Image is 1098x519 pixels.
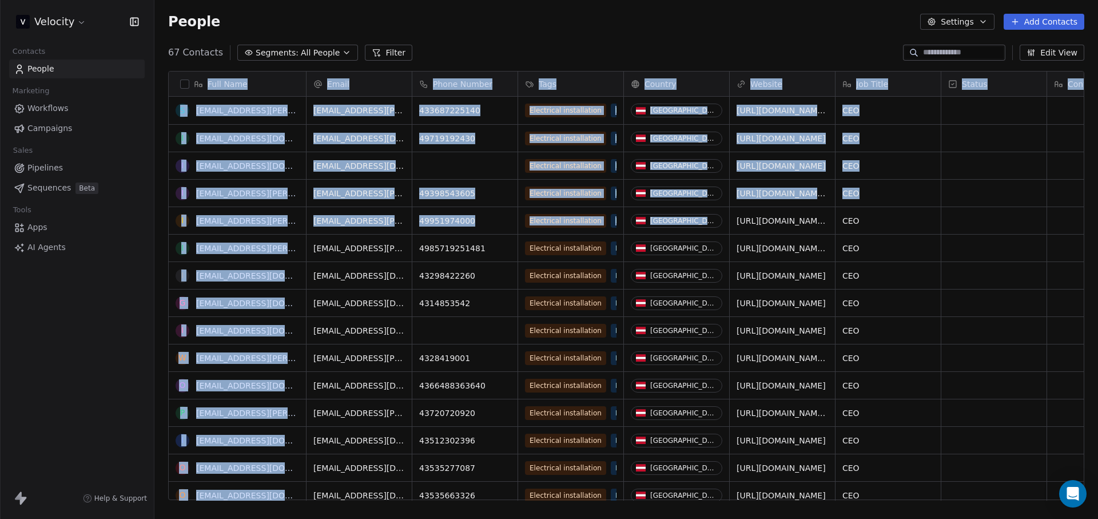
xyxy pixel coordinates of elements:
a: [EMAIL_ADDRESS][PERSON_NAME][DOMAIN_NAME] [196,189,403,198]
a: [URL][DOMAIN_NAME] [737,436,826,445]
div: [GEOGRAPHIC_DATA] [650,244,717,252]
span: Electrical installation [525,159,606,173]
div: [GEOGRAPHIC_DATA] [650,272,717,280]
a: SequencesBeta [9,179,145,197]
a: Apps [9,218,145,237]
span: Tools [8,201,36,219]
a: People [9,60,145,78]
div: Tags [518,72,623,96]
span: Tags [539,78,556,90]
div: [GEOGRAPHIC_DATA] [650,327,717,335]
button: Edit View [1020,45,1084,61]
span: AI Agents [27,241,66,253]
span: CEO [842,380,934,391]
div: [GEOGRAPHIC_DATA] [650,437,717,445]
span: Electrical installation [525,489,606,502]
a: [URL][DOMAIN_NAME] [737,463,826,473]
button: Add Contacts [1004,14,1084,30]
span: CEO [842,105,934,116]
span: [EMAIL_ADDRESS][PERSON_NAME][DOMAIN_NAME] [313,188,405,199]
span: 4366488363640 [419,380,511,391]
span: [EMAIL_ADDRESS][DOMAIN_NAME] [313,462,405,474]
span: [EMAIL_ADDRESS][DOMAIN_NAME] [313,133,405,144]
span: [EMAIL_ADDRESS][PERSON_NAME][DOMAIN_NAME] [313,407,405,419]
span: Electrical installation [525,214,606,228]
span: Marketing [7,82,54,100]
div: [GEOGRAPHIC_DATA] [650,162,717,170]
span: Velocity [34,14,74,29]
a: [EMAIL_ADDRESS][DOMAIN_NAME] [196,271,336,280]
a: [URL][DOMAIN_NAME][PERSON_NAME] [737,244,892,253]
span: 4314853542 [419,298,511,309]
span: CEO [842,298,934,309]
span: Sales [8,142,38,159]
span: Electrical installation [525,269,606,283]
span: 67 Contacts [168,46,223,60]
span: 43512302396 [419,435,511,446]
div: Full Name [169,72,306,96]
span: People [168,13,220,30]
span: CEO [842,133,934,144]
span: Pipelines [27,162,63,174]
span: Electricians [611,351,659,365]
span: [EMAIL_ADDRESS][DOMAIN_NAME] [313,325,405,336]
span: Electricians [611,269,659,283]
div: Job Title [836,72,941,96]
a: [URL][DOMAIN_NAME] [737,271,826,280]
span: Electricians [611,187,659,200]
span: Electricians [611,214,659,228]
span: [EMAIL_ADDRESS][PERSON_NAME][DOMAIN_NAME] [313,215,405,227]
div: i [181,434,184,446]
div: w [178,352,186,364]
a: [URL][DOMAIN_NAME] [737,326,826,335]
span: Beta [75,183,98,194]
div: [GEOGRAPHIC_DATA] [650,106,717,114]
span: Full Name [208,78,248,90]
div: p [180,407,185,419]
a: [URL][DOMAIN_NAME][PERSON_NAME] [737,106,892,115]
span: Help & Support [94,494,147,503]
span: Electricians [611,489,659,502]
a: [EMAIL_ADDRESS][PERSON_NAME][DOMAIN_NAME] [196,216,403,225]
span: Campaigns [27,122,72,134]
span: Email [327,78,349,90]
div: [GEOGRAPHIC_DATA] [650,217,717,225]
a: [EMAIL_ADDRESS][PERSON_NAME][DOMAIN_NAME] [196,354,403,363]
span: 43298422260 [419,270,511,282]
div: grid [169,97,307,501]
span: CEO [842,462,934,474]
div: [GEOGRAPHIC_DATA] [650,464,717,472]
span: Electricians [611,406,659,420]
span: CEO [842,270,934,282]
div: i [181,160,184,172]
button: Filter [365,45,412,61]
span: [EMAIL_ADDRESS][DOMAIN_NAME] [313,160,405,172]
a: [EMAIL_ADDRESS][DOMAIN_NAME] [196,381,336,390]
img: 3.png [16,15,30,29]
span: 43535277087 [419,462,511,474]
a: [URL][DOMAIN_NAME] [737,134,826,143]
span: Electricians [611,379,659,393]
span: CEO [842,407,934,419]
span: CEO [842,243,934,254]
span: [EMAIL_ADDRESS][DOMAIN_NAME] [313,298,405,309]
div: i [181,215,184,227]
span: Electricians [611,296,659,310]
a: [EMAIL_ADDRESS][DOMAIN_NAME] [196,134,336,143]
span: 49951974000 [419,215,511,227]
span: Electrical installation [525,406,606,420]
a: [URL][DOMAIN_NAME] [737,381,826,390]
span: Electrical installation [525,132,606,145]
span: Electricians [611,434,659,447]
span: Job Title [856,78,888,90]
div: Open Intercom Messenger [1059,480,1087,508]
span: CEO [842,160,934,172]
span: CEO [842,435,934,446]
span: Electricians [611,324,659,338]
a: [URL][DOMAIN_NAME][PERSON_NAME] [737,189,892,198]
a: [EMAIL_ADDRESS][DOMAIN_NAME] [196,326,336,335]
a: [EMAIL_ADDRESS][DOMAIN_NAME] [196,161,336,171]
div: [GEOGRAPHIC_DATA] [650,299,717,307]
a: [EMAIL_ADDRESS][DOMAIN_NAME] [196,436,336,445]
div: o [179,379,185,391]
